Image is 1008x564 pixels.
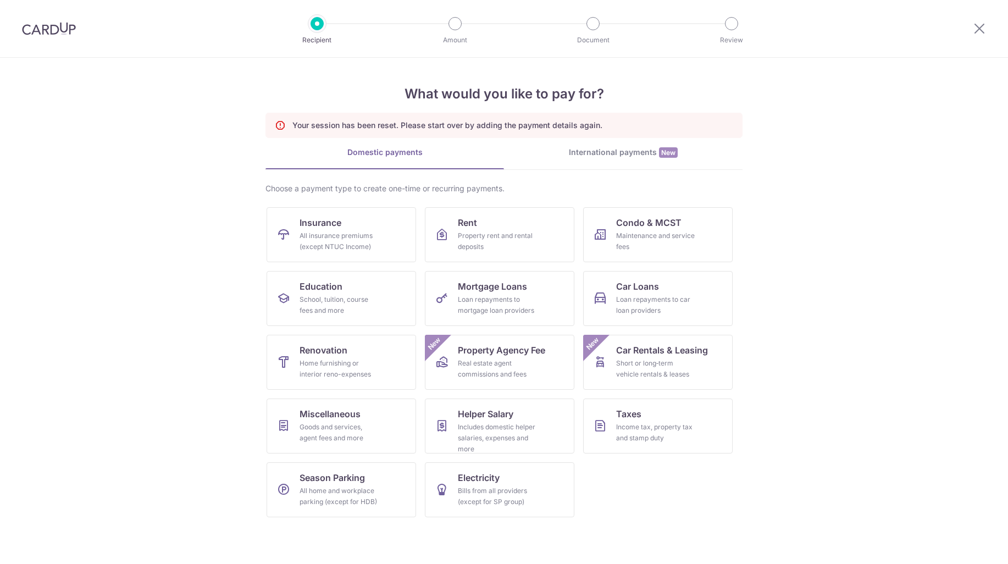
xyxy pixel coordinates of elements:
img: CardUp [22,22,76,35]
div: Loan repayments to mortgage loan providers [458,294,537,316]
div: Loan repayments to car loan providers [616,294,695,316]
a: Condo & MCSTMaintenance and service fees [583,207,733,262]
p: Document [552,35,634,46]
a: EducationSchool, tuition, course fees and more [267,271,416,326]
span: Insurance [300,216,341,229]
h4: What would you like to pay for? [265,84,743,104]
span: Car Loans [616,280,659,293]
div: Domestic payments [265,147,504,158]
a: RenovationHome furnishing or interior reno-expenses [267,335,416,390]
span: Electricity [458,471,500,484]
a: Helper SalaryIncludes domestic helper salaries, expenses and more [425,399,574,454]
div: School, tuition, course fees and more [300,294,379,316]
a: Car LoansLoan repayments to car loan providers [583,271,733,326]
div: Home furnishing or interior reno-expenses [300,358,379,380]
div: Goods and services, agent fees and more [300,422,379,444]
div: Maintenance and service fees [616,230,695,252]
a: MiscellaneousGoods and services, agent fees and more [267,399,416,454]
span: Mortgage Loans [458,280,527,293]
p: Amount [414,35,496,46]
span: Property Agency Fee [458,344,545,357]
a: ElectricityBills from all providers (except for SP group) [425,462,574,517]
span: New [584,335,602,353]
div: All home and workplace parking (except for HDB) [300,485,379,507]
div: Income tax, property tax and stamp duty [616,422,695,444]
a: RentProperty rent and rental deposits [425,207,574,262]
span: Rent [458,216,477,229]
span: Condo & MCST [616,216,682,229]
a: Mortgage LoansLoan repayments to mortgage loan providers [425,271,574,326]
a: Property Agency FeeReal estate agent commissions and feesNew [425,335,574,390]
span: Season Parking [300,471,365,484]
a: Car Rentals & LeasingShort or long‑term vehicle rentals & leasesNew [583,335,733,390]
span: New [425,335,444,353]
span: Car Rentals & Leasing [616,344,708,357]
a: TaxesIncome tax, property tax and stamp duty [583,399,733,454]
div: Short or long‑term vehicle rentals & leases [616,358,695,380]
div: International payments [504,147,743,158]
span: Miscellaneous [300,407,361,421]
p: Your session has been reset. Please start over by adding the payment details again. [292,120,602,131]
span: New [659,147,678,158]
div: Includes domestic helper salaries, expenses and more [458,422,537,455]
p: Recipient [276,35,358,46]
span: Taxes [616,407,641,421]
div: Real estate agent commissions and fees [458,358,537,380]
span: Renovation [300,344,347,357]
div: All insurance premiums (except NTUC Income) [300,230,379,252]
div: Choose a payment type to create one-time or recurring payments. [265,183,743,194]
a: Season ParkingAll home and workplace parking (except for HDB) [267,462,416,517]
span: Helper Salary [458,407,513,421]
div: Bills from all providers (except for SP group) [458,485,537,507]
a: InsuranceAll insurance premiums (except NTUC Income) [267,207,416,262]
div: Property rent and rental deposits [458,230,537,252]
p: Review [691,35,772,46]
iframe: Opens a widget where you can find more information [938,531,997,559]
span: Education [300,280,342,293]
